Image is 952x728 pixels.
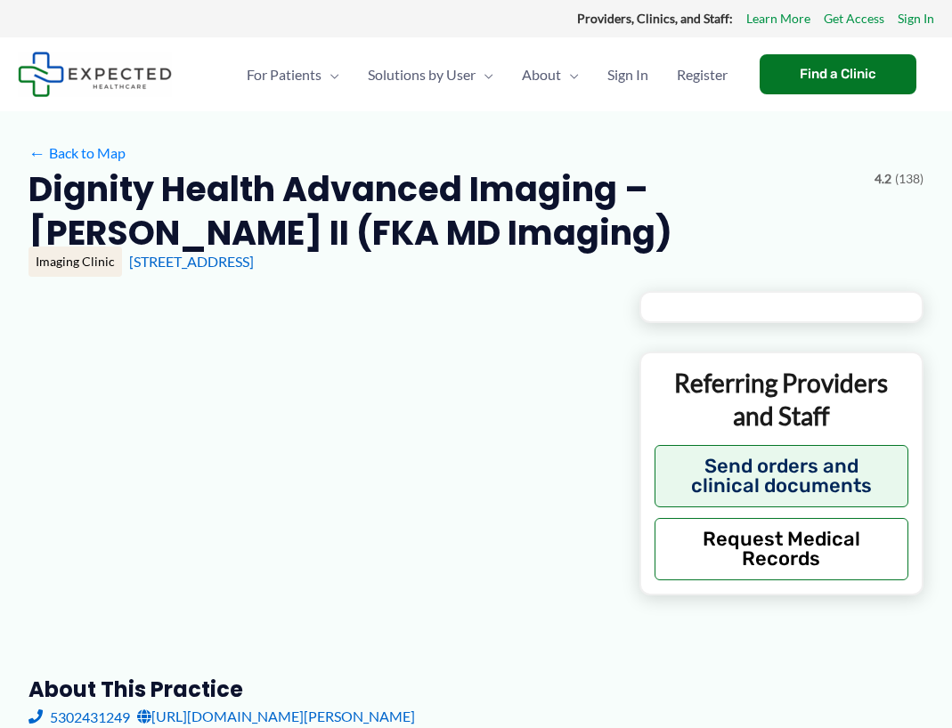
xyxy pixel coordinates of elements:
[655,445,908,507] button: Send orders and clinical documents
[28,140,126,166] a: ←Back to Map
[354,44,508,106] a: Solutions by UserMenu Toggle
[368,44,476,106] span: Solutions by User
[321,44,339,106] span: Menu Toggle
[593,44,663,106] a: Sign In
[655,367,908,432] p: Referring Providers and Staff
[760,54,916,94] a: Find a Clinic
[577,11,733,26] strong: Providers, Clinics, and Staff:
[508,44,593,106] a: AboutMenu Toggle
[522,44,561,106] span: About
[232,44,354,106] a: For PatientsMenu Toggle
[476,44,493,106] span: Menu Toggle
[129,253,254,270] a: [STREET_ADDRESS]
[663,44,742,106] a: Register
[607,44,648,106] span: Sign In
[895,167,924,190] span: (138)
[18,52,172,97] img: Expected Healthcare Logo - side, dark font, small
[746,7,810,30] a: Learn More
[232,44,742,106] nav: Primary Site Navigation
[824,7,884,30] a: Get Access
[655,518,908,580] button: Request Medical Records
[28,247,122,277] div: Imaging Clinic
[677,44,728,106] span: Register
[898,7,934,30] a: Sign In
[561,44,579,106] span: Menu Toggle
[28,675,611,703] h3: About this practice
[28,167,860,255] h2: Dignity Health Advanced Imaging – [PERSON_NAME] II (FKA MD Imaging)
[28,144,45,161] span: ←
[875,167,891,190] span: 4.2
[247,44,321,106] span: For Patients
